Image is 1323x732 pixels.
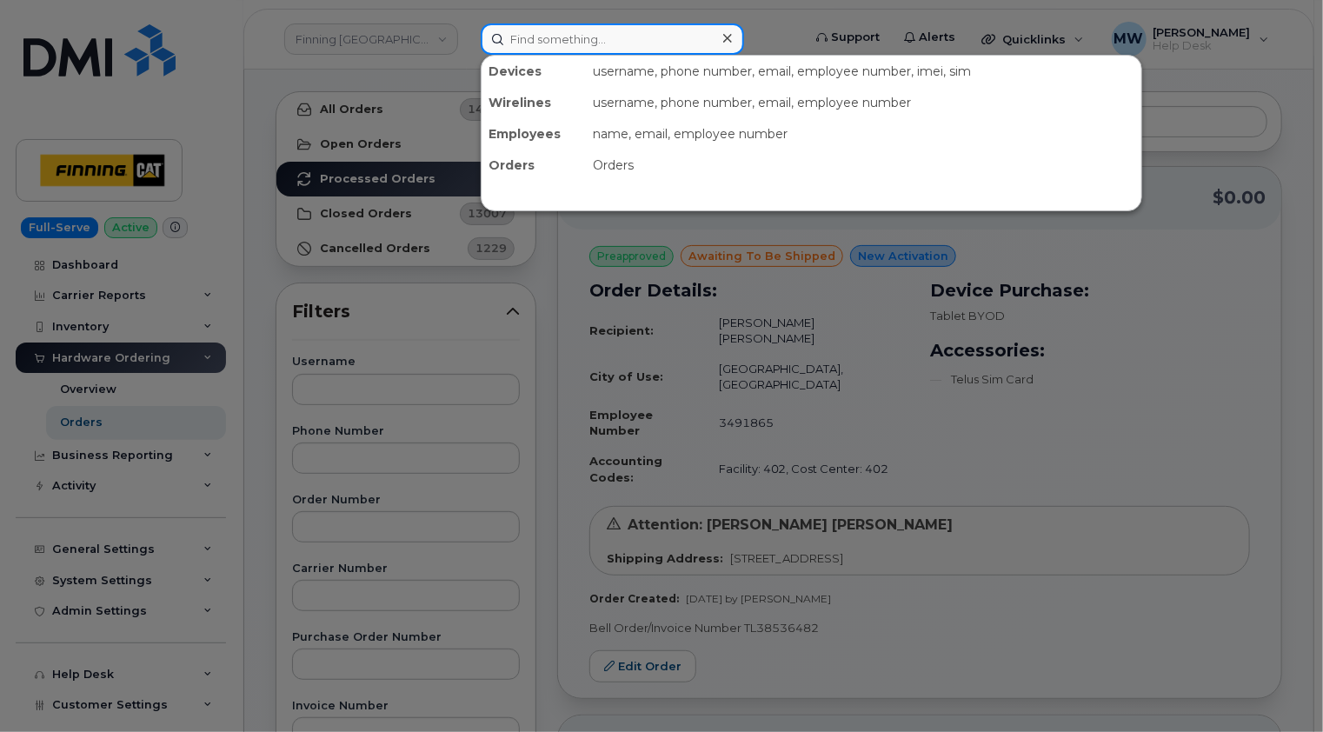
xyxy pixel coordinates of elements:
div: Orders [586,150,1141,181]
div: Orders [482,150,586,181]
div: Devices [482,56,586,87]
div: Employees [482,118,586,150]
div: username, phone number, email, employee number, imei, sim [586,56,1141,87]
input: Find something... [481,23,744,55]
div: username, phone number, email, employee number [586,87,1141,118]
div: name, email, employee number [586,118,1141,150]
div: Wirelines [482,87,586,118]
